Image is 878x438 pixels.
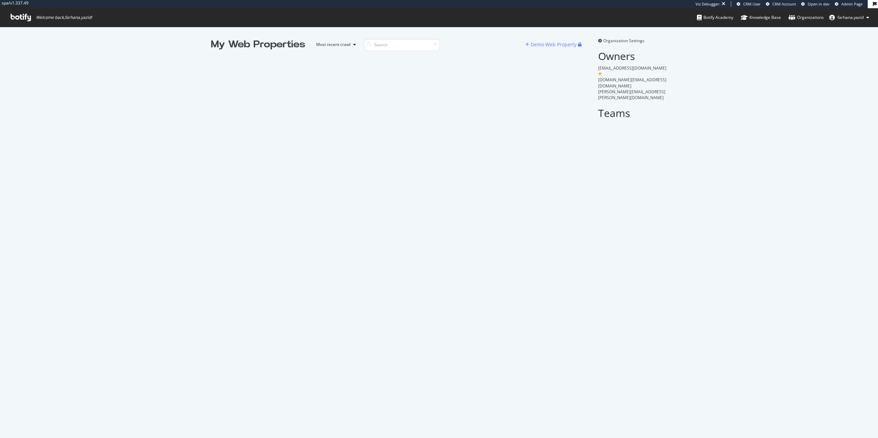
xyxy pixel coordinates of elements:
[311,39,359,50] button: Most recent crawl
[743,1,761,7] span: CRM User
[364,39,440,51] input: Search
[824,12,875,23] button: farhana.yazid
[598,107,667,119] h2: Teams
[525,39,578,50] button: Demo Web Property
[211,38,305,51] div: My Web Properties
[788,8,824,27] a: Organizations
[838,14,864,20] span: farhana.yazid
[697,8,733,27] a: Botify Academy
[525,42,578,47] a: Demo Web Property
[841,1,863,7] span: Admin Page
[772,1,796,7] span: CRM Account
[741,14,781,21] div: Knowledge Base
[835,1,863,7] a: Admin Page
[788,14,824,21] div: Organizations
[801,1,830,7] a: Open in dev
[598,89,665,100] span: [PERSON_NAME][EMAIL_ADDRESS][PERSON_NAME][DOMAIN_NAME]
[741,8,781,27] a: Knowledge Base
[531,41,577,48] div: Demo Web Property
[598,65,666,71] span: [EMAIL_ADDRESS][DOMAIN_NAME]
[598,50,667,62] h2: Owners
[696,1,720,7] div: Viz Debugger:
[697,14,733,21] div: Botify Academy
[603,38,644,44] span: Organization Settings
[766,1,796,7] a: CRM Account
[808,1,830,7] span: Open in dev
[36,15,92,20] span: Welcome back, farhana.yazid !
[737,1,761,7] a: CRM User
[316,43,351,47] div: Most recent crawl
[598,77,666,88] span: [DOMAIN_NAME][EMAIL_ADDRESS][DOMAIN_NAME]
